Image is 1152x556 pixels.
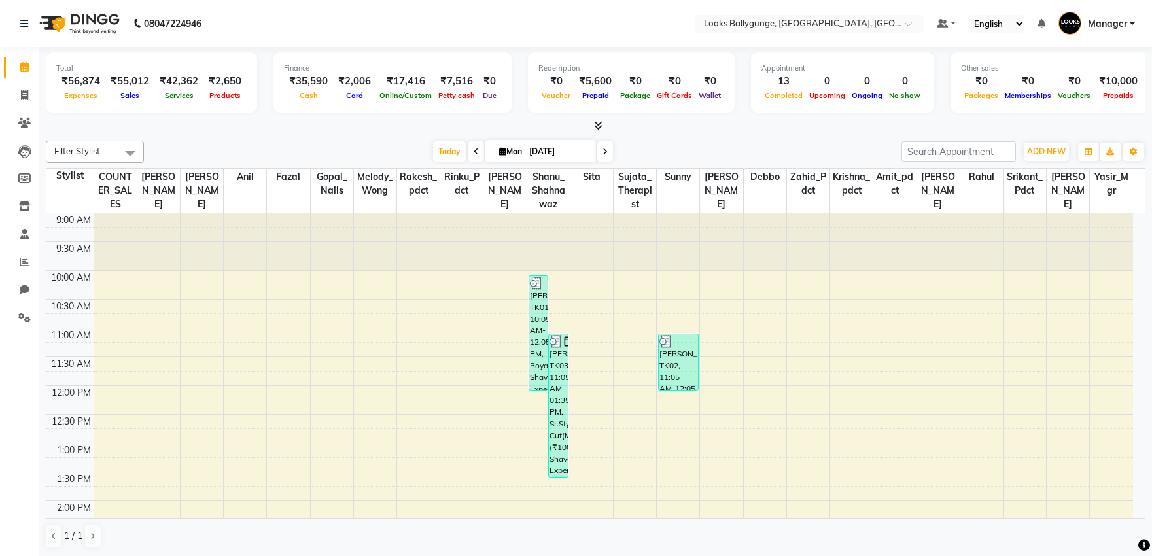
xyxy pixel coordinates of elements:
[901,141,1016,162] input: Search Appointment
[579,91,612,100] span: Prepaid
[1002,91,1055,100] span: Memberships
[1002,74,1055,89] div: ₹0
[435,91,478,100] span: Petty cash
[830,169,873,199] span: Krishna_pdct
[848,74,886,89] div: 0
[284,63,501,74] div: Finance
[574,74,617,89] div: ₹5,600
[181,169,223,213] span: [PERSON_NAME]
[483,169,526,213] span: [PERSON_NAME]
[435,74,478,89] div: ₹7,516
[440,169,483,199] span: Rinku_Pdct
[162,91,197,100] span: Services
[1088,17,1127,31] span: Manager
[433,141,466,162] span: Today
[961,74,1002,89] div: ₹0
[343,91,366,100] span: Card
[570,169,613,185] span: Sita
[48,328,94,342] div: 11:00 AM
[1004,169,1046,199] span: Srikant_Pdct
[224,169,266,185] span: anil
[49,386,94,400] div: 12:00 PM
[527,169,570,213] span: Shanu_Shahnawaz
[54,443,94,457] div: 1:00 PM
[48,357,94,371] div: 11:30 AM
[1055,74,1094,89] div: ₹0
[206,91,244,100] span: Products
[848,91,886,100] span: Ongoing
[354,169,396,199] span: Melody_Wong
[614,169,656,213] span: Sujata_Therapist
[761,91,806,100] span: Completed
[105,74,154,89] div: ₹55,012
[1100,91,1137,100] span: Prepaids
[376,91,435,100] span: Online/Custom
[617,91,654,100] span: Package
[806,91,848,100] span: Upcoming
[744,169,786,185] span: Debbo
[1055,91,1094,100] span: Vouchers
[144,5,201,42] b: 08047224946
[397,169,440,199] span: Rakesh_pdct
[56,63,247,74] div: Total
[960,169,1003,185] span: Rahul
[54,501,94,515] div: 2:00 PM
[48,300,94,313] div: 10:30 AM
[538,91,574,100] span: Voucher
[916,169,959,213] span: [PERSON_NAME]
[333,74,376,89] div: ₹2,006
[525,142,591,162] input: 2025-09-01
[154,74,203,89] div: ₹42,362
[94,169,137,213] span: COUNTER_SALES
[54,213,94,227] div: 9:00 AM
[695,91,724,100] span: Wallet
[117,91,143,100] span: Sales
[1027,147,1066,156] span: ADD NEW
[961,91,1002,100] span: Packages
[33,5,123,42] img: logo
[654,74,695,89] div: ₹0
[203,74,247,89] div: ₹2,650
[296,91,321,100] span: Cash
[1090,169,1133,199] span: Yasir_Mgr
[538,74,574,89] div: ₹0
[549,334,568,477] div: [PERSON_NAME], TK03, 11:05 AM-01:35 PM, Sr.Stylist Cut(M) (₹1000),Royal Shave Experience (₹1000),...
[496,147,525,156] span: Mon
[478,74,501,89] div: ₹0
[49,415,94,428] div: 12:30 PM
[886,91,924,100] span: No show
[48,271,94,285] div: 10:00 AM
[376,74,435,89] div: ₹17,416
[54,146,100,156] span: Filter Stylist
[54,472,94,486] div: 1:30 PM
[1024,143,1069,161] button: ADD NEW
[657,169,699,185] span: sunny
[267,169,309,185] span: Fazal
[1058,12,1081,35] img: Manager
[1094,74,1143,89] div: ₹10,000
[284,74,333,89] div: ₹35,590
[886,74,924,89] div: 0
[137,169,180,213] span: [PERSON_NAME]
[54,242,94,256] div: 9:30 AM
[700,169,742,213] span: [PERSON_NAME]
[1047,169,1089,213] span: [PERSON_NAME]
[529,276,548,390] div: [PERSON_NAME], TK01, 10:05 AM-12:05 PM, Royal Shave Experience (₹1000),Sr.Stylist Cut(M) (₹1000)
[761,63,924,74] div: Appointment
[56,74,105,89] div: ₹56,874
[806,74,848,89] div: 0
[61,91,101,100] span: Expenses
[659,334,698,390] div: [PERSON_NAME], TK02, 11:05 AM-12:05 PM, Blow Dry Sr. Stylist(F)* (₹1500)
[787,169,829,199] span: Zahid_Pdct
[480,91,500,100] span: Due
[311,169,353,199] span: Gopal_Nails
[46,169,94,182] div: Stylist
[761,74,806,89] div: 13
[64,529,82,543] span: 1 / 1
[873,169,916,199] span: amit_pdct
[654,91,695,100] span: Gift Cards
[617,74,654,89] div: ₹0
[695,74,724,89] div: ₹0
[538,63,724,74] div: Redemption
